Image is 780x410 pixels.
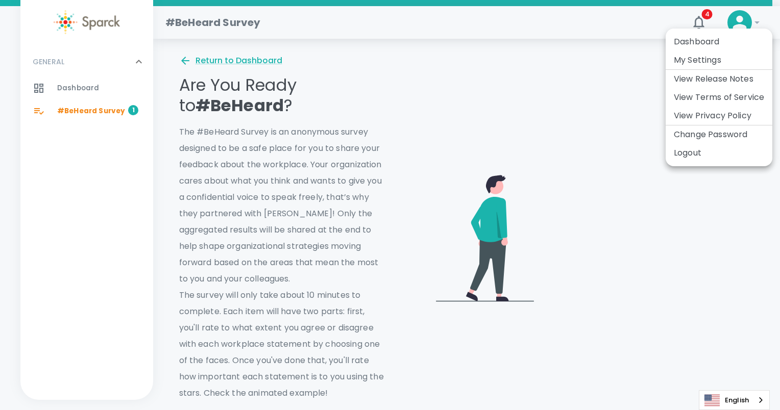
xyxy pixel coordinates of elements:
div: Language [699,390,770,410]
li: Dashboard [666,33,772,51]
a: English [699,391,769,409]
a: View Release Notes [674,73,753,85]
aside: Language selected: English [699,390,770,410]
a: View Terms of Service [674,91,764,104]
a: View Privacy Policy [674,110,751,122]
li: Logout [666,144,772,162]
li: My Settings [666,51,772,69]
li: Change Password [666,125,772,144]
